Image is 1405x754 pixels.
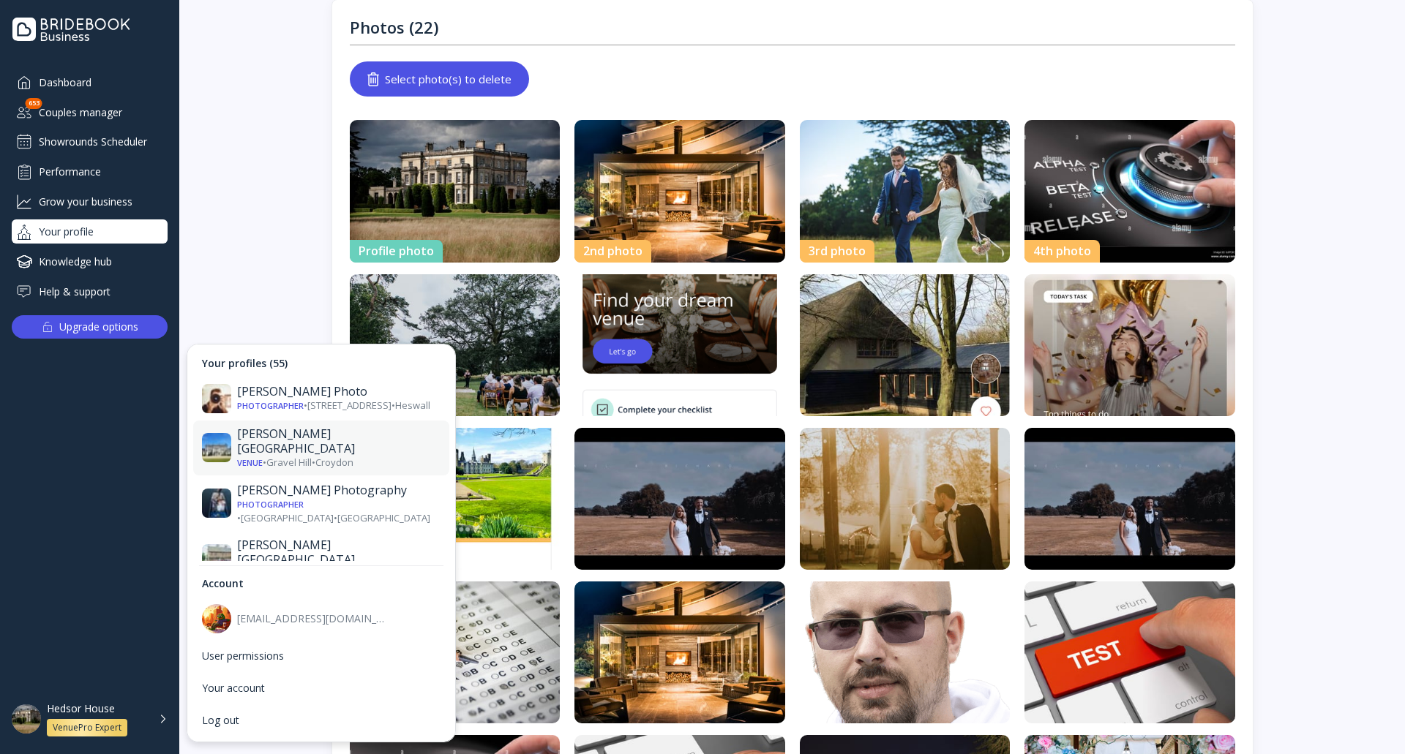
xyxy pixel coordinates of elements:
[237,399,441,413] div: • [STREET_ADDRESS] • Heswall
[202,545,231,574] img: dpr=1,fit=cover,g=face,w=30,h=30
[350,274,561,416] img: dpr=1,fit=cover,g=face,w=370,h=250
[574,428,785,570] img: dpr=1,fit=cover,g=face,w=370,h=250
[350,18,438,37] div: Photos (22)
[26,98,42,109] div: 653
[800,428,1011,570] img: dpr=1,fit=cover,g=face,w=370,h=250
[1332,684,1405,754] iframe: Chat Widget
[202,604,231,633] img: dpr=1,fit=cover,g=face,w=40,h=40
[12,279,168,304] a: Help & support
[202,384,231,413] img: dpr=1,fit=cover,g=face,w=30,h=30
[12,70,168,94] a: Dashboard
[237,426,441,456] div: [PERSON_NAME][GEOGRAPHIC_DATA]
[237,456,441,470] div: • Gravel Hill • Croydon
[1024,274,1235,416] img: dpr=1,fit=cover,g=face,w=370,h=250
[47,702,115,715] div: Hedsor House
[202,714,441,727] div: Log out
[574,274,785,416] img: dpr=1,fit=cover,g=face,w=370,h=250
[202,649,441,663] div: User permissions
[350,120,561,262] img: dpr=1,fit=cover,g=face,w=370,h=250
[12,249,168,274] a: Knowledge hub
[193,570,449,597] div: Account
[193,641,449,671] a: User permissions
[202,682,441,695] div: Your account
[237,499,304,510] div: Photographer
[574,581,785,723] img: dpr=1,fit=cover,g=face,w=370,h=250
[59,317,138,337] div: Upgrade options
[350,240,443,263] div: Profile photo
[800,240,874,263] div: 3rd photo
[574,240,651,263] div: 2nd photo
[12,189,168,214] a: Grow your business
[12,219,168,244] a: Your profile
[202,434,231,463] img: dpr=1,fit=cover,g=face,w=30,h=30
[12,704,41,734] img: dpr=1,fit=cover,g=face,w=48,h=48
[237,497,441,524] div: • [GEOGRAPHIC_DATA] • [GEOGRAPHIC_DATA]
[193,673,449,704] a: Your account
[237,385,441,399] div: [PERSON_NAME] Photo
[237,538,441,567] div: [PERSON_NAME][GEOGRAPHIC_DATA]
[237,401,304,412] div: Photographer
[800,581,1011,723] img: dpr=1,fit=cover,g=face,w=370,h=250
[800,274,1011,416] img: dpr=1,fit=cover,g=face,w=370,h=250
[12,100,168,124] a: Couples manager653
[1024,581,1235,723] img: dpr=1,fit=cover,g=face,w=370,h=250
[237,612,388,625] div: [EMAIL_ADDRESS][DOMAIN_NAME]
[12,315,168,339] button: Upgrade options
[1024,120,1235,262] img: dpr=1,fit=cover,g=face,w=370,h=250
[53,722,121,734] div: VenuePro Expert
[237,483,441,497] div: [PERSON_NAME] Photography
[12,159,168,184] a: Performance
[800,120,1011,262] img: dpr=1,fit=cover,g=face,w=370,h=250
[193,350,449,377] div: Your profiles (55)
[12,100,168,124] div: Couples manager
[202,489,231,519] img: dpr=1,fit=cover,g=face,w=30,h=30
[574,120,785,262] img: dpr=1,fit=cover,g=face,w=370,h=250
[1024,428,1235,570] img: dpr=1,fit=cover,g=face,w=370,h=250
[12,130,168,154] a: Showrounds Scheduler
[350,61,529,97] button: Select photo(s) to delete
[1024,240,1100,263] div: 4th photo
[237,457,263,468] div: Venue
[367,72,512,86] div: Select photo(s) to delete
